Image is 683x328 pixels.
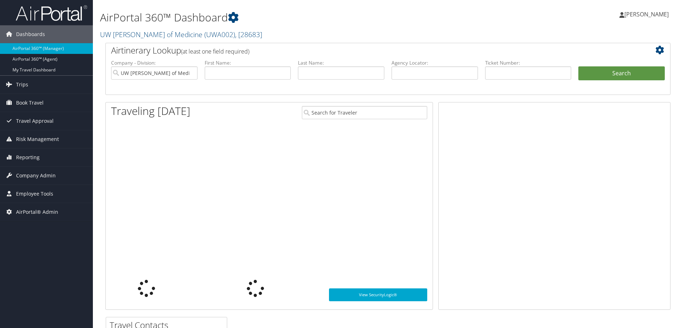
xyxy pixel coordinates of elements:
[16,167,56,185] span: Company Admin
[16,148,40,166] span: Reporting
[16,76,28,94] span: Trips
[16,25,45,43] span: Dashboards
[111,59,198,66] label: Company - Division:
[16,94,44,112] span: Book Travel
[302,106,427,119] input: Search for Traveler
[100,10,484,25] h1: AirPortal 360™ Dashboard
[111,104,190,118] h1: Traveling [DATE]
[16,203,58,221] span: AirPortal® Admin
[624,10,669,18] span: [PERSON_NAME]
[16,5,87,21] img: airportal-logo.png
[16,185,53,203] span: Employee Tools
[181,47,249,55] span: (at least one field required)
[16,112,54,130] span: Travel Approval
[235,30,262,39] span: , [ 28683 ]
[100,30,262,39] a: UW [PERSON_NAME] of Medicine
[204,30,235,39] span: ( UWA002 )
[16,130,59,148] span: Risk Management
[578,66,665,81] button: Search
[619,4,676,25] a: [PERSON_NAME]
[205,59,291,66] label: First Name:
[329,288,427,301] a: View SecurityLogic®
[392,59,478,66] label: Agency Locator:
[111,44,618,56] h2: Airtinerary Lookup
[485,59,572,66] label: Ticket Number:
[298,59,384,66] label: Last Name:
